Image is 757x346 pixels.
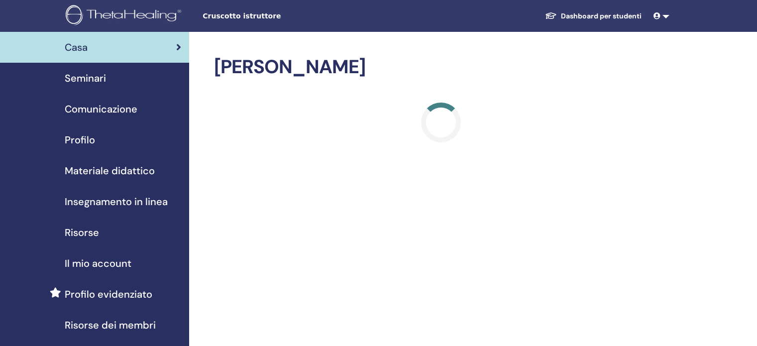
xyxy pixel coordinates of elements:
span: Materiale didattico [65,163,155,178]
span: Profilo [65,132,95,147]
h2: [PERSON_NAME] [214,56,667,79]
img: logo.png [66,5,185,27]
span: Profilo evidenziato [65,287,152,302]
span: Risorse [65,225,99,240]
span: Casa [65,40,88,55]
span: Risorse dei membri [65,318,156,333]
span: Cruscotto istruttore [203,11,352,21]
span: Comunicazione [65,102,137,116]
img: graduation-cap-white.svg [545,11,557,20]
span: Seminari [65,71,106,86]
span: Insegnamento in linea [65,194,168,209]
a: Dashboard per studenti [537,7,649,25]
span: Il mio account [65,256,131,271]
